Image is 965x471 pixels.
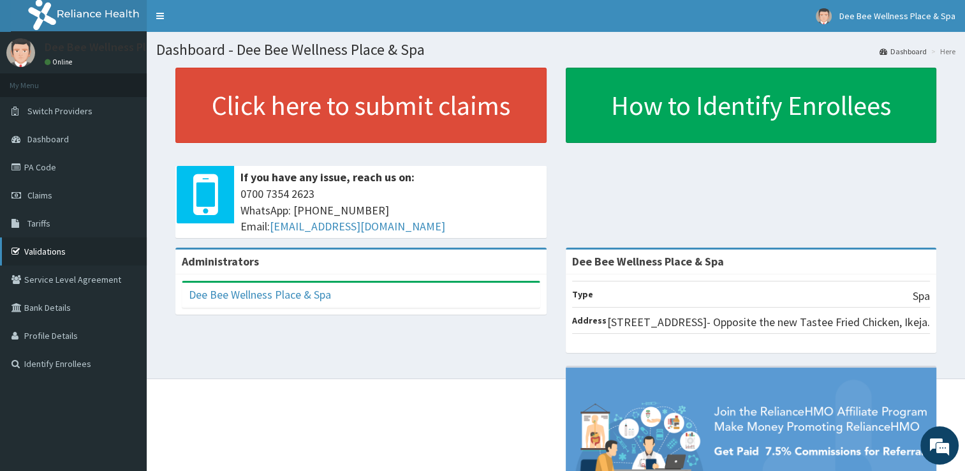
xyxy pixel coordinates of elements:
[45,57,75,66] a: Online
[6,38,35,67] img: User Image
[156,41,955,58] h1: Dashboard - Dee Bee Wellness Place & Spa
[189,287,331,302] a: Dee Bee Wellness Place & Spa
[928,46,955,57] li: Here
[175,68,547,143] a: Click here to submit claims
[839,10,955,22] span: Dee Bee Wellness Place & Spa
[209,6,240,37] div: Minimize live chat window
[240,170,415,184] b: If you have any issue, reach us on:
[880,46,927,57] a: Dashboard
[27,190,52,201] span: Claims
[240,186,540,235] span: 0700 7354 2623 WhatsApp: [PHONE_NUMBER] Email:
[27,218,50,229] span: Tariffs
[270,219,445,234] a: [EMAIL_ADDRESS][DOMAIN_NAME]
[816,8,832,24] img: User Image
[182,254,259,269] b: Administrators
[607,314,930,331] p: [STREET_ADDRESS]- Opposite the new Tastee Fried Chicken, Ikeja.
[74,149,176,278] span: We're online!
[913,288,930,304] p: Spa
[6,325,243,370] textarea: Type your message and hit 'Enter'
[45,41,195,53] p: Dee Bee Wellness Place & Spa
[572,315,607,326] b: Address
[572,254,724,269] strong: Dee Bee Wellness Place & Spa
[27,105,92,117] span: Switch Providers
[572,288,593,300] b: Type
[24,64,52,96] img: d_794563401_company_1708531726252_794563401
[27,133,69,145] span: Dashboard
[66,71,214,88] div: Chat with us now
[566,68,937,143] a: How to Identify Enrollees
